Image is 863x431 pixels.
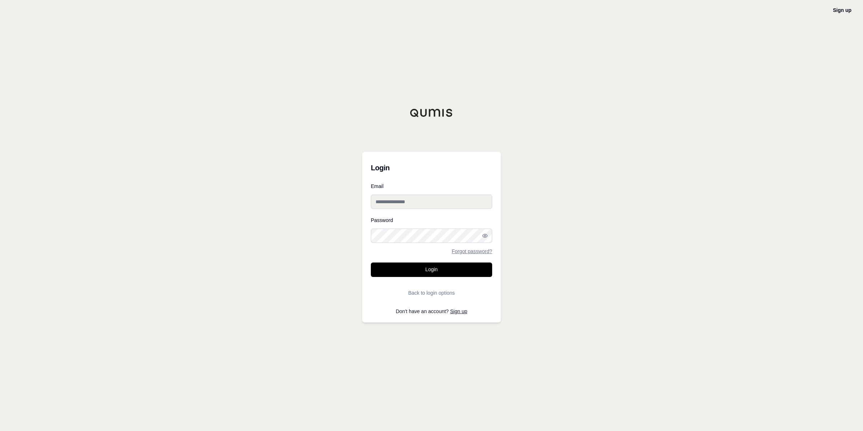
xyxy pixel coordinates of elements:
h3: Login [371,161,492,175]
a: Forgot password? [452,249,492,254]
button: Back to login options [371,286,492,300]
p: Don't have an account? [371,309,492,314]
img: Qumis [410,108,453,117]
a: Sign up [833,7,851,13]
a: Sign up [450,308,467,314]
label: Password [371,218,492,223]
label: Email [371,184,492,189]
button: Login [371,263,492,277]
